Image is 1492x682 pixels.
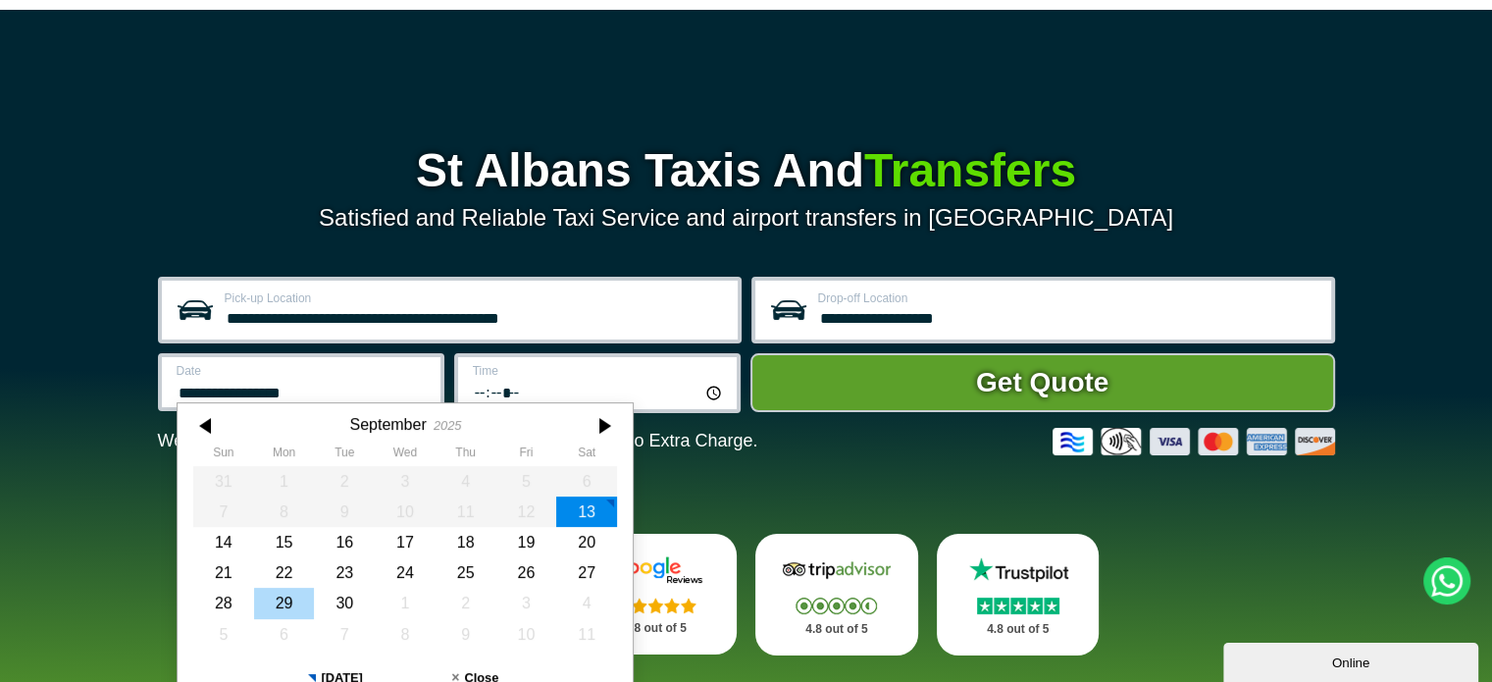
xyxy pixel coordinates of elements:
[253,527,314,557] div: 15 September 2025
[937,534,1100,656] a: Trustpilot Stars 4.8 out of 5
[193,619,254,650] div: 05 October 2025
[158,431,758,451] p: We Now Accept Card & Contactless Payment In
[193,527,254,557] div: 14 September 2025
[495,557,556,588] div: 26 September 2025
[177,365,429,377] label: Date
[314,497,375,527] div: 09 September 2025
[1053,428,1335,455] img: Credit And Debit Cards
[595,616,715,641] p: 4.8 out of 5
[556,557,617,588] div: 27 September 2025
[556,527,617,557] div: 20 September 2025
[435,557,495,588] div: 25 September 2025
[435,619,495,650] div: 09 October 2025
[253,588,314,618] div: 29 September 2025
[596,555,714,585] img: Google
[750,353,1335,412] button: Get Quote
[473,365,725,377] label: Time
[375,497,436,527] div: 10 September 2025
[375,527,436,557] div: 17 September 2025
[253,466,314,497] div: 01 September 2025
[314,588,375,618] div: 30 September 2025
[253,497,314,527] div: 08 September 2025
[533,431,757,450] span: The Car at No Extra Charge.
[193,446,254,465] th: Sunday
[253,619,314,650] div: 06 October 2025
[435,527,495,557] div: 18 September 2025
[375,588,436,618] div: 01 October 2025
[959,555,1077,585] img: Trustpilot
[314,619,375,650] div: 07 October 2025
[253,446,314,465] th: Monday
[864,144,1076,196] span: Transfers
[314,557,375,588] div: 23 September 2025
[495,588,556,618] div: 03 October 2025
[158,204,1335,232] p: Satisfied and Reliable Taxi Service and airport transfers in [GEOGRAPHIC_DATA]
[225,292,726,304] label: Pick-up Location
[435,466,495,497] div: 04 September 2025
[193,497,254,527] div: 07 September 2025
[158,147,1335,194] h1: St Albans Taxis And
[778,555,896,585] img: Tripadvisor
[495,619,556,650] div: 10 October 2025
[958,617,1078,642] p: 4.8 out of 5
[495,527,556,557] div: 19 September 2025
[375,446,436,465] th: Wednesday
[375,466,436,497] div: 03 September 2025
[977,598,1059,614] img: Stars
[435,588,495,618] div: 02 October 2025
[375,557,436,588] div: 24 September 2025
[556,497,617,527] div: 13 September 2025
[615,598,696,613] img: Stars
[193,588,254,618] div: 28 September 2025
[193,466,254,497] div: 31 August 2025
[314,446,375,465] th: Tuesday
[777,617,897,642] p: 4.8 out of 5
[314,527,375,557] div: 16 September 2025
[1223,639,1482,682] iframe: chat widget
[495,446,556,465] th: Friday
[818,292,1319,304] label: Drop-off Location
[755,534,918,656] a: Tripadvisor Stars 4.8 out of 5
[193,557,254,588] div: 21 September 2025
[495,497,556,527] div: 12 September 2025
[574,534,737,655] a: Google Stars 4.8 out of 5
[556,466,617,497] div: 06 September 2025
[796,598,877,614] img: Stars
[349,415,426,434] div: September
[253,557,314,588] div: 22 September 2025
[435,497,495,527] div: 11 September 2025
[495,466,556,497] div: 05 September 2025
[314,466,375,497] div: 02 September 2025
[556,446,617,465] th: Saturday
[375,619,436,650] div: 08 October 2025
[433,418,460,433] div: 2025
[435,446,495,465] th: Thursday
[556,588,617,618] div: 04 October 2025
[556,619,617,650] div: 11 October 2025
